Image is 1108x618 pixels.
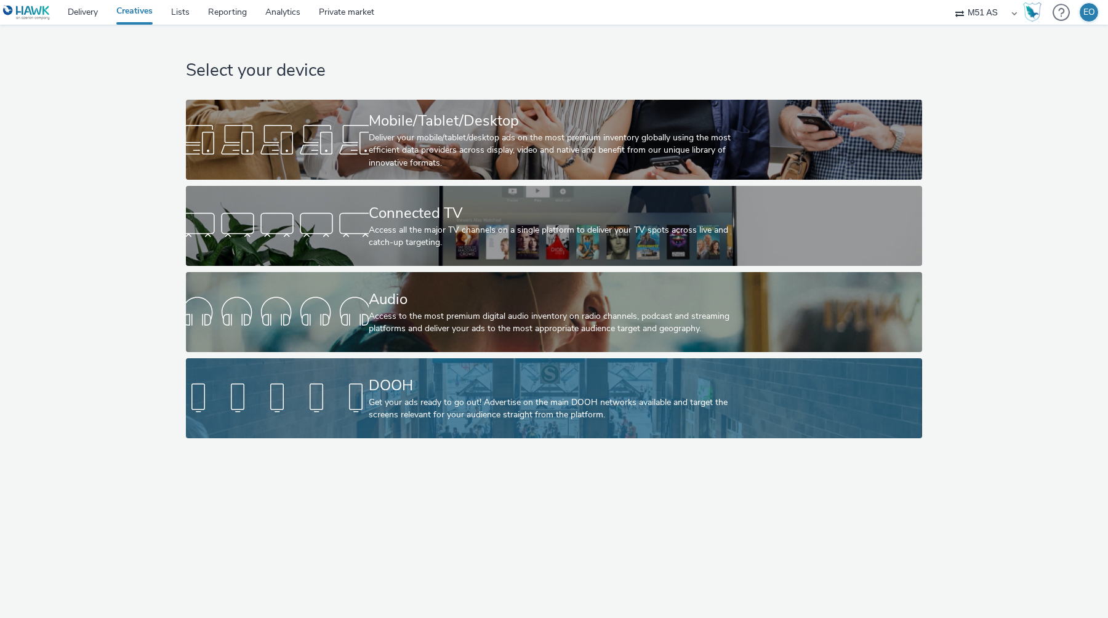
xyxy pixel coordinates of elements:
div: Deliver your mobile/tablet/desktop ads on the most premium inventory globally using the most effi... [369,132,734,169]
div: Get your ads ready to go out! Advertise on the main DOOH networks available and target the screen... [369,396,734,422]
img: Hawk Academy [1023,2,1042,22]
div: Access to the most premium digital audio inventory on radio channels, podcast and streaming platf... [369,310,734,335]
div: Audio [369,289,734,310]
a: Mobile/Tablet/DesktopDeliver your mobile/tablet/desktop ads on the most premium inventory globall... [186,100,921,180]
a: DOOHGet your ads ready to go out! Advertise on the main DOOH networks available and target the sc... [186,358,921,438]
div: Connected TV [369,203,734,224]
a: AudioAccess to the most premium digital audio inventory on radio channels, podcast and streaming ... [186,272,921,352]
a: Connected TVAccess all the major TV channels on a single platform to deliver your TV spots across... [186,186,921,266]
div: Mobile/Tablet/Desktop [369,110,734,132]
img: undefined Logo [3,5,50,20]
h1: Select your device [186,59,921,82]
div: Access all the major TV channels on a single platform to deliver your TV spots across live and ca... [369,224,734,249]
a: Hawk Academy [1023,2,1046,22]
div: EO [1083,3,1095,22]
div: DOOH [369,375,734,396]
